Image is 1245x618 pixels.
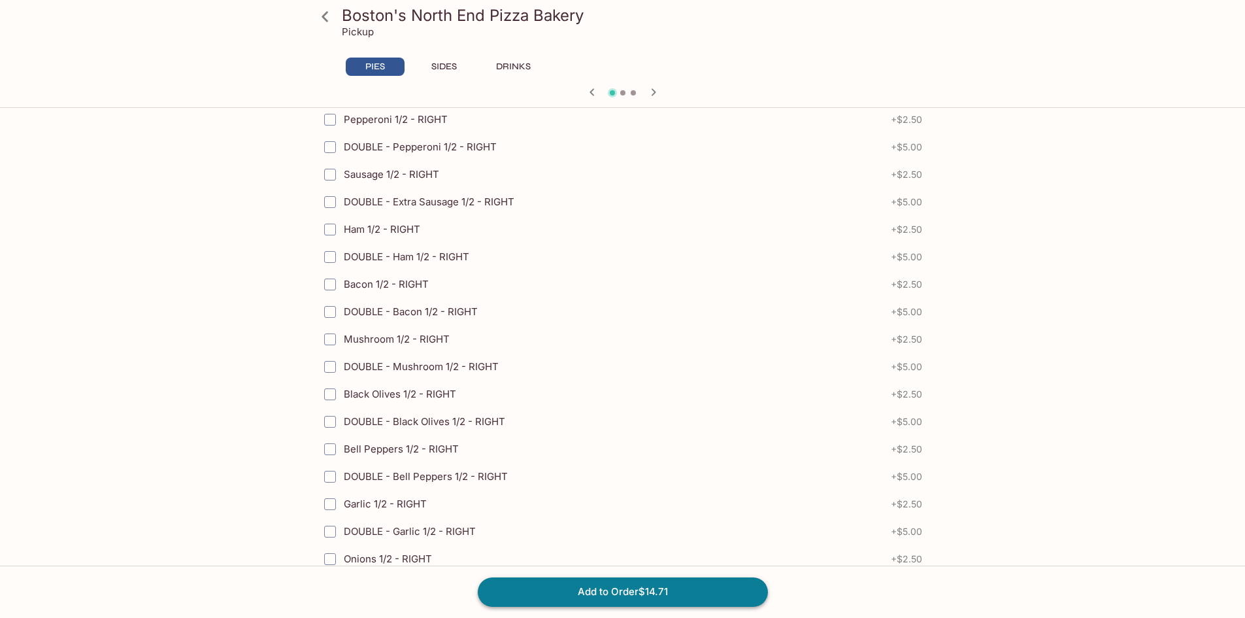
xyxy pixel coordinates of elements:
[891,114,922,125] span: + $2.50
[342,5,926,26] h3: Boston's North End Pizza Bakery
[344,525,476,538] span: DOUBLE - Garlic 1/2 - RIGHT
[344,388,456,400] span: Black Olives 1/2 - RIGHT
[344,250,469,263] span: DOUBLE - Ham 1/2 - RIGHT
[344,470,508,483] span: DOUBLE - Bell Peppers 1/2 - RIGHT
[344,443,459,455] span: Bell Peppers 1/2 - RIGHT
[344,168,439,180] span: Sausage 1/2 - RIGHT
[891,554,922,564] span: + $2.50
[484,58,543,76] button: DRINKS
[344,415,505,428] span: DOUBLE - Black Olives 1/2 - RIGHT
[344,305,478,318] span: DOUBLE - Bacon 1/2 - RIGHT
[346,58,405,76] button: PIES
[344,333,450,345] span: Mushroom 1/2 - RIGHT
[891,307,922,317] span: + $5.00
[415,58,474,76] button: SIDES
[891,444,922,455] span: + $2.50
[891,252,922,262] span: + $5.00
[344,113,448,126] span: Pepperoni 1/2 - RIGHT
[478,577,768,606] button: Add to Order$14.71
[344,498,427,510] span: Garlic 1/2 - RIGHT
[891,279,922,290] span: + $2.50
[344,553,432,565] span: Onions 1/2 - RIGHT
[344,196,514,208] span: DOUBLE - Extra Sausage 1/2 - RIGHT
[891,142,922,152] span: + $5.00
[891,389,922,400] span: + $2.50
[344,360,499,373] span: DOUBLE - Mushroom 1/2 - RIGHT
[891,197,922,207] span: + $5.00
[344,278,429,290] span: Bacon 1/2 - RIGHT
[891,334,922,345] span: + $2.50
[891,417,922,427] span: + $5.00
[891,472,922,482] span: + $5.00
[344,141,497,153] span: DOUBLE - Pepperoni 1/2 - RIGHT
[891,362,922,372] span: + $5.00
[891,526,922,537] span: + $5.00
[891,224,922,235] span: + $2.50
[344,223,420,235] span: Ham 1/2 - RIGHT
[891,169,922,180] span: + $2.50
[342,26,374,38] p: Pickup
[891,499,922,509] span: + $2.50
